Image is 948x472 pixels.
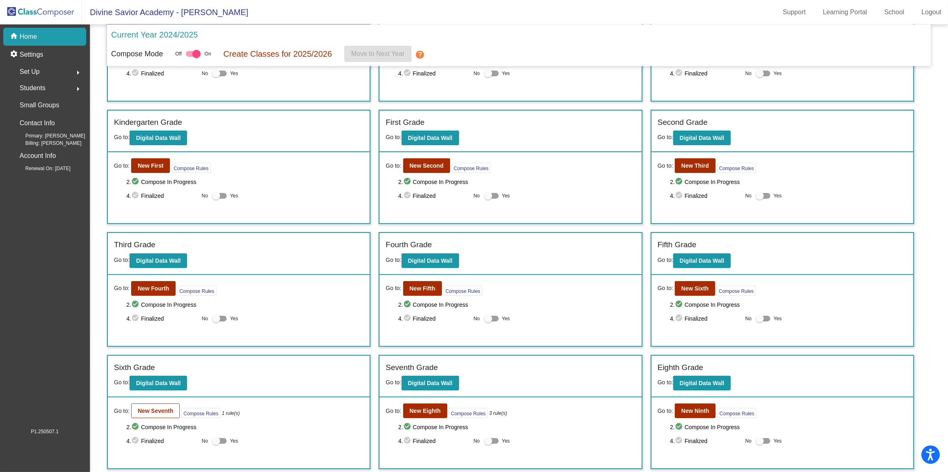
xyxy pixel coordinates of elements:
[10,50,20,60] mat-icon: settings
[774,314,782,324] span: Yes
[131,300,141,310] mat-icon: check_circle
[658,407,673,415] span: Go to:
[403,422,413,432] mat-icon: check_circle
[127,314,198,324] span: 4. Finalized
[114,162,129,170] span: Go to:
[774,436,782,446] span: Yes
[675,191,685,201] mat-icon: check_circle
[127,436,198,446] span: 4. Finalized
[131,158,170,173] button: New First
[111,29,198,41] p: Current Year 2024/2025
[402,131,459,145] button: Digital Data Wall
[673,376,731,390] button: Digital Data Wall
[675,300,685,310] mat-icon: check_circle
[745,192,752,199] span: No
[386,117,424,129] label: First Grade
[138,408,173,414] b: New Seventh
[658,239,696,251] label: Fifth Grade
[403,300,413,310] mat-icon: check_circle
[502,314,510,324] span: Yes
[386,257,401,263] span: Go to:
[114,362,155,374] label: Sixth Grade
[680,380,724,386] b: Digital Data Wall
[444,286,482,296] button: Compose Rules
[114,284,129,293] span: Go to:
[745,315,752,322] span: No
[403,69,413,78] mat-icon: check_circle
[410,162,444,169] b: New Second
[20,100,59,111] p: Small Groups
[745,70,752,77] span: No
[878,6,911,19] a: School
[680,135,724,141] b: Digital Data Wall
[673,253,731,268] button: Digital Data Wall
[222,410,240,417] i: 1 rule(s)
[670,300,907,310] span: 2. Compose In Progress
[398,422,636,432] span: 2. Compose In Progress
[230,191,238,201] span: Yes
[131,281,176,296] button: New Fourth
[403,436,413,446] mat-icon: check_circle
[20,82,45,94] span: Students
[114,379,129,386] span: Go to:
[403,191,413,201] mat-icon: check_circle
[202,437,208,445] span: No
[114,239,155,251] label: Third Grade
[131,403,180,418] button: New Seventh
[20,150,56,162] p: Account Info
[398,314,469,324] span: 4. Finalized
[131,422,141,432] mat-icon: check_circle
[402,376,459,390] button: Digital Data Wall
[408,380,453,386] b: Digital Data Wall
[717,408,756,418] button: Compose Rules
[12,165,70,172] span: Renewal On: [DATE]
[398,436,469,446] span: 4. Finalized
[114,134,129,140] span: Go to:
[127,300,364,310] span: 2. Compose In Progress
[403,177,413,187] mat-icon: check_circle
[670,314,741,324] span: 4. Finalized
[351,50,405,57] span: Move to Next Year
[670,191,741,201] span: 4. Finalized
[20,32,37,42] p: Home
[675,69,685,78] mat-icon: check_circle
[114,257,129,263] span: Go to:
[73,84,83,94] mat-icon: arrow_right
[138,285,169,292] b: New Fourth
[20,117,55,129] p: Contact Info
[658,117,708,129] label: Second Grade
[658,134,673,140] span: Go to:
[230,436,238,446] span: Yes
[136,380,181,386] b: Digital Data Wall
[403,314,413,324] mat-icon: check_circle
[675,158,716,173] button: New Third
[131,436,141,446] mat-icon: check_circle
[230,314,238,324] span: Yes
[386,239,432,251] label: Fourth Grade
[127,422,364,432] span: 2. Compose In Progress
[386,134,401,140] span: Go to:
[398,300,636,310] span: 2. Compose In Progress
[489,410,507,417] i: 3 rule(s)
[82,6,248,19] span: Divine Savior Academy - [PERSON_NAME]
[670,177,907,187] span: 2. Compose In Progress
[675,422,685,432] mat-icon: check_circle
[398,177,636,187] span: 2. Compose In Progress
[172,163,210,173] button: Compose Rules
[658,362,703,374] label: Eighth Grade
[205,50,211,58] span: On
[403,281,442,296] button: New Fifth
[131,177,141,187] mat-icon: check_circle
[675,177,685,187] mat-icon: check_circle
[473,192,480,199] span: No
[658,257,673,263] span: Go to:
[402,253,459,268] button: Digital Data Wall
[675,403,716,418] button: New Ninth
[114,117,182,129] label: Kindergarten Grade
[473,70,480,77] span: No
[131,191,141,201] mat-icon: check_circle
[670,436,741,446] span: 4. Finalized
[111,49,163,60] p: Compose Mode
[658,162,673,170] span: Go to:
[131,314,141,324] mat-icon: check_circle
